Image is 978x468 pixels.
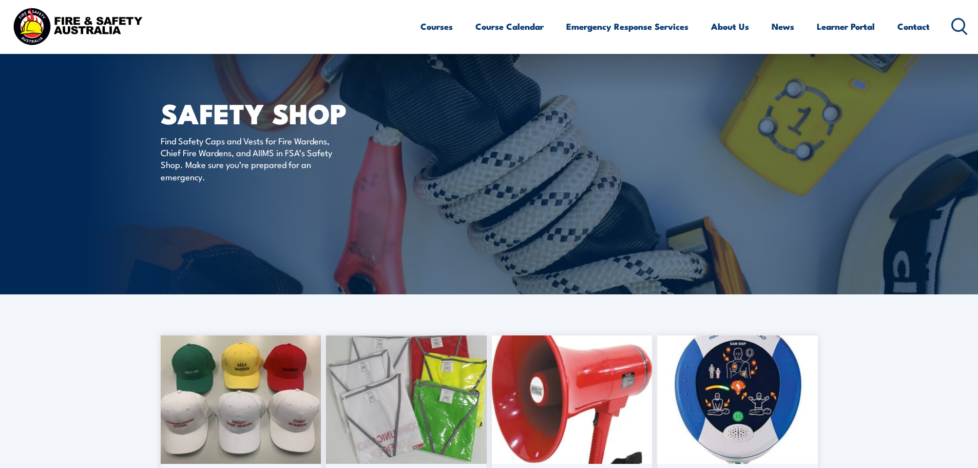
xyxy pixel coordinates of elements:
img: 20230220_093531-scaled-1.jpg [326,335,487,464]
h1: SAFETY SHOP [161,101,414,125]
a: Emergency Response Services [566,13,688,40]
a: News [772,13,794,40]
a: Learner Portal [817,13,875,40]
a: Contact [897,13,930,40]
a: About Us [711,13,749,40]
a: Courses [420,13,453,40]
p: Find Safety Caps and Vests for Fire Wardens, Chief Fire Wardens, and AIIMS in FSA’s Safety Shop. ... [161,135,348,183]
img: megaphone-1.jpg [492,335,653,464]
img: 500.jpg [657,335,818,464]
a: Course Calendar [475,13,544,40]
img: caps-scaled-1.jpg [161,335,321,464]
